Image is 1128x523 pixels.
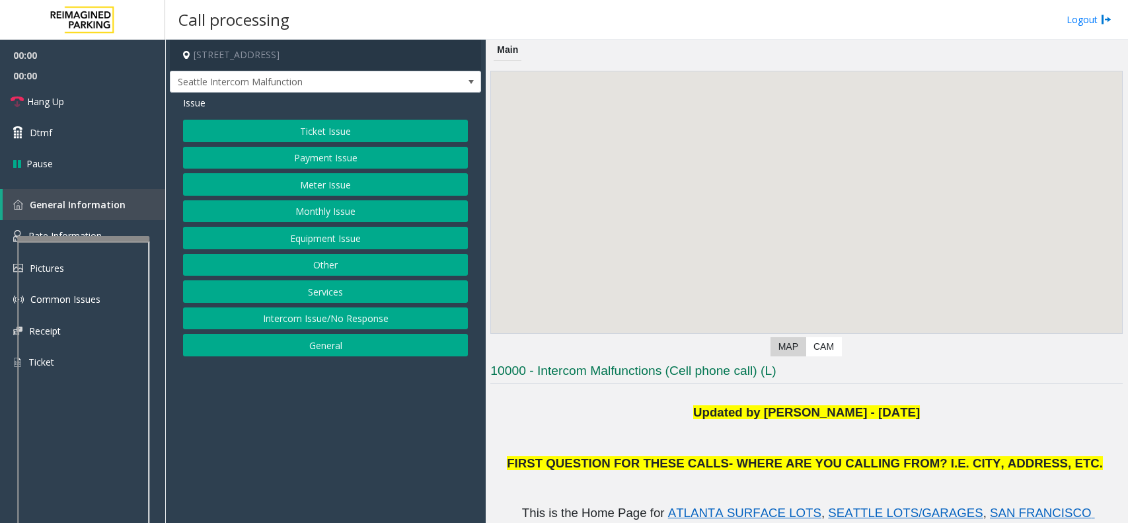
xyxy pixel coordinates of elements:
h3: 10000 - Intercom Malfunctions (Cell phone call) (L) [490,362,1123,384]
label: CAM [806,337,842,356]
span: FIRST QUESTION FOR THESE CALLS- WHERE ARE YOU CALLING FROM? I.E. CITY, ADDRESS, ETC. [507,456,1103,470]
button: Other [183,254,468,276]
span: Seattle Intercom Malfunction [170,71,418,93]
button: Services [183,280,468,303]
img: 'icon' [13,264,23,272]
span: Hang Up [27,95,64,108]
button: Equipment Issue [183,227,468,249]
a: Logout [1067,13,1111,26]
span: , [821,506,825,520]
button: Ticket Issue [183,120,468,142]
span: This is the Home Page for [522,506,665,520]
span: Pause [26,157,53,171]
a: SEATTLE LOTS/GARAGES [828,508,983,519]
h3: Call processing [172,3,296,36]
b: Updated by [PERSON_NAME] - [DATE] [693,405,920,419]
span: Issue [183,96,206,110]
img: logout [1101,13,1111,26]
img: 'icon' [13,200,23,210]
button: Payment Issue [183,147,468,169]
img: 'icon' [13,294,24,305]
div: Main [494,40,521,61]
a: ATLANTA SURFACE LOTS [668,508,821,519]
span: General Information [30,198,126,211]
a: General Information [3,189,165,220]
h4: [STREET_ADDRESS] [170,40,481,71]
span: Rate Information [28,229,102,242]
span: , [983,506,987,520]
img: 'icon' [13,230,22,242]
span: Dtmf [30,126,52,140]
button: Intercom Issue/No Response [183,307,468,330]
span: ATLANTA SURFACE LOTS [668,506,821,520]
button: General [183,334,468,356]
label: Map [771,337,806,356]
img: 'icon' [13,356,22,368]
button: Monthly Issue [183,200,468,223]
button: Meter Issue [183,173,468,196]
img: 'icon' [13,327,22,335]
span: SEATTLE LOTS/GARAGES [828,506,983,520]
